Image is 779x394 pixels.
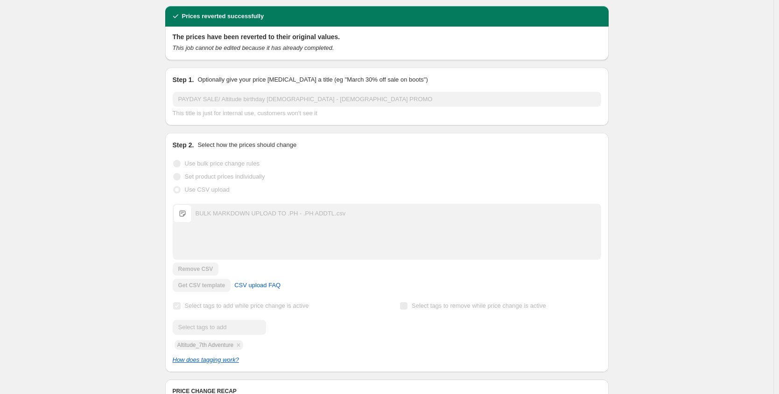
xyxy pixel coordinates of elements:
span: This title is just for internal use, customers won't see it [173,110,317,117]
input: 30% off holiday sale [173,92,601,107]
h2: Step 2. [173,140,194,150]
h2: The prices have been reverted to their original values. [173,32,601,41]
span: Select tags to remove while price change is active [412,302,546,309]
a: CSV upload FAQ [229,278,286,293]
span: Select tags to add while price change is active [185,302,309,309]
input: Select tags to add [173,320,266,335]
h2: Prices reverted successfully [182,12,264,21]
span: Set product prices individually [185,173,265,180]
h2: Step 1. [173,75,194,84]
p: Select how the prices should change [197,140,296,150]
div: BULK MARKDOWN UPLOAD TO .PH - .PH ADDTL.csv [196,209,346,218]
span: CSV upload FAQ [234,281,281,290]
a: How does tagging work? [173,356,239,363]
span: Use CSV upload [185,186,230,193]
span: Use bulk price change rules [185,160,260,167]
p: Optionally give your price [MEDICAL_DATA] a title (eg "March 30% off sale on boots") [197,75,428,84]
i: This job cannot be edited because it has already completed. [173,44,334,51]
